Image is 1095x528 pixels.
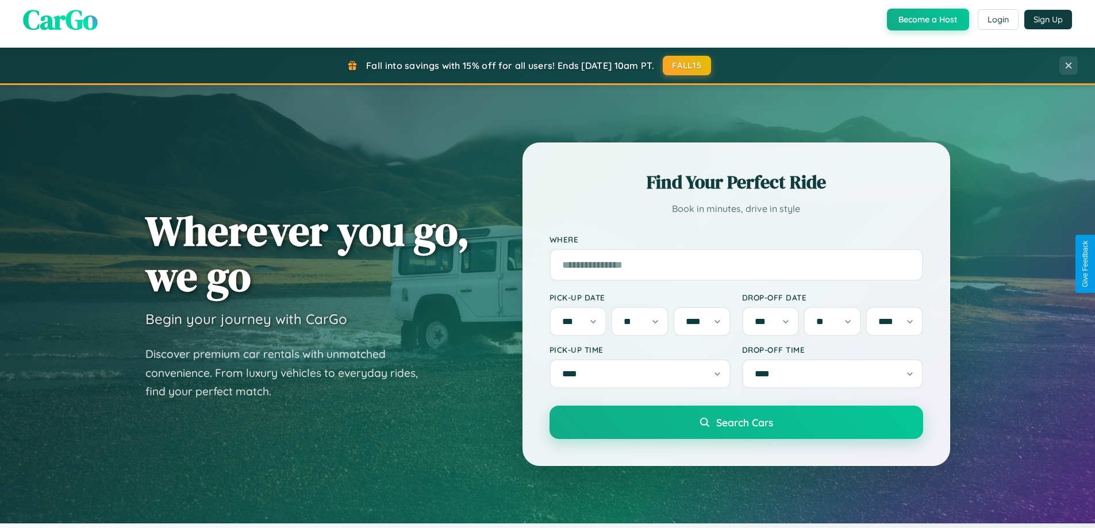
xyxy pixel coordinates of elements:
button: FALL15 [663,56,711,75]
span: Search Cars [716,416,773,429]
span: CarGo [23,1,98,38]
label: Drop-off Time [742,345,923,354]
button: Login [978,9,1019,30]
p: Discover premium car rentals with unmatched convenience. From luxury vehicles to everyday rides, ... [145,345,433,401]
label: Pick-up Date [550,292,731,302]
p: Book in minutes, drive in style [550,201,923,217]
span: Fall into savings with 15% off for all users! Ends [DATE] 10am PT. [366,60,654,71]
h3: Begin your journey with CarGo [145,310,347,327]
h1: Wherever you go, we go [145,208,470,299]
button: Become a Host [887,9,969,30]
label: Pick-up Time [550,345,731,354]
button: Sign Up [1024,10,1072,29]
div: Give Feedback [1081,241,1089,287]
iframe: Intercom live chat [11,489,39,517]
h2: Find Your Perfect Ride [550,169,923,195]
label: Where [550,234,923,244]
label: Drop-off Date [742,292,923,302]
button: Search Cars [550,406,923,439]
